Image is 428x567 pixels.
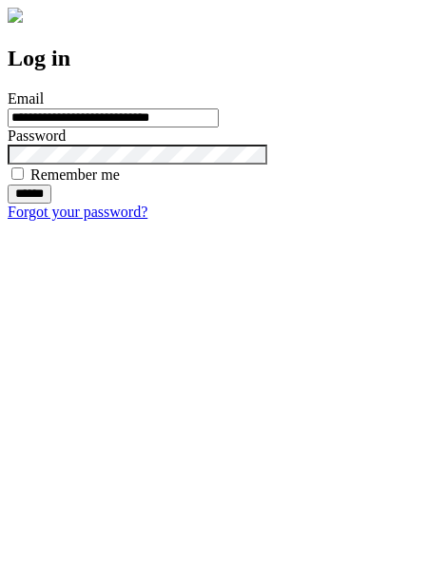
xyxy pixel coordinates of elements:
a: Forgot your password? [8,204,147,220]
img: logo-4e3dc11c47720685a147b03b5a06dd966a58ff35d612b21f08c02c0306f2b779.png [8,8,23,23]
h2: Log in [8,46,420,71]
label: Email [8,90,44,107]
label: Remember me [30,166,120,183]
label: Password [8,127,66,144]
